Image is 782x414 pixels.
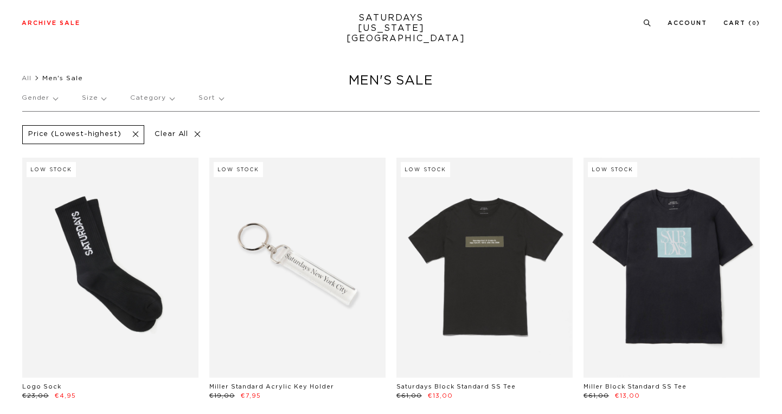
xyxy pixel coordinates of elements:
div: Low Stock [214,162,263,177]
a: All [22,75,31,81]
span: €4,95 [55,393,76,399]
p: Sort [198,86,223,111]
span: €61,00 [584,393,609,399]
span: €13,00 [428,393,453,399]
div: Low Stock [401,162,450,177]
a: SATURDAYS[US_STATE][GEOGRAPHIC_DATA] [347,13,436,44]
span: €61,00 [396,393,422,399]
p: Price (Lowest-highest) [28,130,121,139]
p: Size [82,86,106,111]
p: Category [130,86,174,111]
a: Saturdays Block Standard SS Tee [396,384,516,390]
span: €23,00 [22,393,49,399]
div: Low Stock [588,162,637,177]
span: €7,95 [241,393,261,399]
a: Logo Sock [22,384,61,390]
p: Gender [22,86,57,111]
small: 0 [752,21,757,26]
a: Account [668,20,707,26]
span: Men's Sale [42,75,83,81]
a: Miller Block Standard SS Tee [584,384,687,390]
span: €19,00 [209,393,235,399]
a: Archive Sale [22,20,80,26]
span: €13,00 [615,393,640,399]
a: Miller Standard Acrylic Key Holder [209,384,334,390]
a: Cart (0) [723,20,760,26]
p: Clear All [150,125,206,144]
div: Low Stock [27,162,76,177]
